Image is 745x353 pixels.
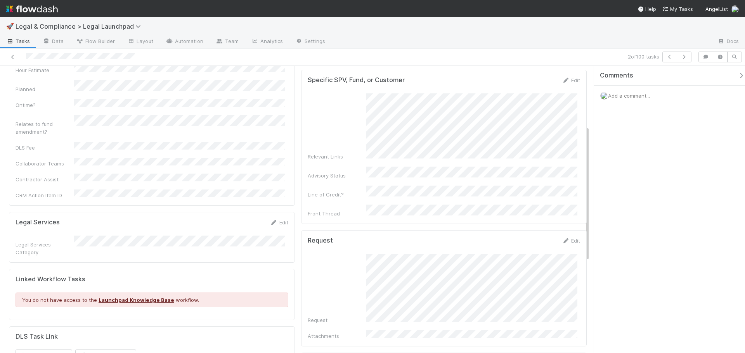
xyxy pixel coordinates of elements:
a: Edit [270,219,288,226]
h5: Linked Workflow Tasks [16,276,288,283]
a: Team [210,36,245,48]
div: Help [638,5,656,13]
div: Request [308,316,366,324]
a: Data [36,36,70,48]
a: Launchpad Knowledge Base [99,297,174,303]
div: Legal Services Category [16,241,74,256]
h5: DLS Task Link [16,333,58,341]
div: Planned [16,85,74,93]
h5: Specific SPV, Fund, or Customer [308,76,405,84]
span: 2 of 100 tasks [628,53,659,60]
a: Docs [711,36,745,48]
div: Collaborator Teams [16,160,74,167]
h5: Legal Services [16,219,60,226]
span: My Tasks [662,6,693,12]
div: You do not have access to the workflow. [16,293,288,307]
h5: Request [308,237,333,245]
span: Add a comment... [608,93,650,99]
span: AngelList [705,6,728,12]
div: Advisory Status [308,172,366,179]
a: Automation [159,36,210,48]
a: My Tasks [662,5,693,13]
div: Ontime? [16,101,74,109]
div: DLS Fee [16,144,74,152]
div: Contractor Assist [16,176,74,183]
span: Legal & Compliance > Legal Launchpad [16,22,145,30]
div: Front Thread [308,210,366,217]
img: logo-inverted-e16ddd16eac7371096b0.svg [6,2,58,15]
a: Edit [562,238,580,244]
a: Flow Builder [70,36,121,48]
div: Relevant Links [308,153,366,160]
span: Tasks [6,37,30,45]
a: Layout [121,36,159,48]
div: Attachments [308,332,366,340]
a: Analytics [245,36,289,48]
div: Hour Estimate [16,66,74,74]
a: Settings [289,36,331,48]
img: avatar_ba76ddef-3fd0-4be4-9bc3-126ad567fcd5.png [731,5,739,13]
span: Flow Builder [76,37,115,45]
div: Line of Credit? [308,191,366,198]
div: Relates to fund amendment? [16,120,74,136]
span: 🚀 [6,23,14,29]
img: avatar_ba76ddef-3fd0-4be4-9bc3-126ad567fcd5.png [600,92,608,100]
span: Comments [600,72,633,79]
div: CRM Action Item ID [16,191,74,199]
a: Edit [562,77,580,83]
